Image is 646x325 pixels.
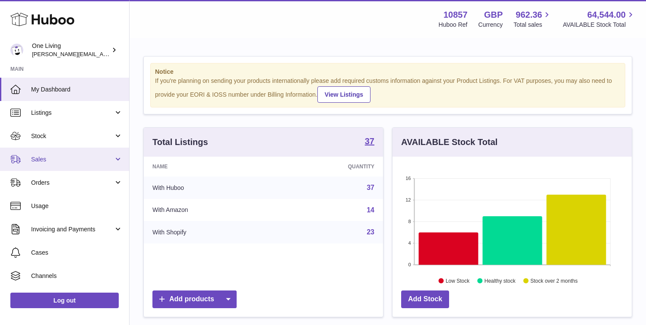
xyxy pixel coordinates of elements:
[31,132,114,140] span: Stock
[484,9,503,21] strong: GBP
[408,219,411,224] text: 8
[401,136,497,148] h3: AVAILABLE Stock Total
[513,21,552,29] span: Total sales
[365,137,374,147] a: 37
[408,240,411,246] text: 4
[10,293,119,308] a: Log out
[563,9,636,29] a: 64,544.00 AVAILABLE Stock Total
[408,262,411,267] text: 0
[478,21,503,29] div: Currency
[275,157,383,177] th: Quantity
[317,86,370,103] a: View Listings
[367,206,374,214] a: 14
[152,290,237,308] a: Add products
[31,155,114,164] span: Sales
[401,290,449,308] a: Add Stock
[31,109,114,117] span: Listings
[144,199,275,221] td: With Amazon
[367,184,374,191] a: 37
[439,21,468,29] div: Huboo Ref
[31,249,123,257] span: Cases
[513,9,552,29] a: 962.36 Total sales
[144,221,275,243] td: With Shopify
[31,225,114,233] span: Invoicing and Payments
[31,85,123,94] span: My Dashboard
[405,176,411,181] text: 16
[367,228,374,236] a: 23
[144,157,275,177] th: Name
[155,77,621,103] div: If you're planning on sending your products internationally please add required customs informati...
[446,278,470,284] text: Low Stock
[10,44,23,57] img: Jessica@oneliving.com
[32,50,173,57] span: [PERSON_NAME][EMAIL_ADDRESS][DOMAIN_NAME]
[443,9,468,21] strong: 10857
[152,136,208,148] h3: Total Listings
[484,278,516,284] text: Healthy stock
[31,202,123,210] span: Usage
[516,9,542,21] span: 962.36
[365,137,374,145] strong: 37
[587,9,626,21] span: 64,544.00
[32,42,110,58] div: One Living
[155,68,621,76] strong: Notice
[405,197,411,202] text: 12
[31,179,114,187] span: Orders
[31,272,123,280] span: Channels
[530,278,577,284] text: Stock over 2 months
[563,21,636,29] span: AVAILABLE Stock Total
[144,177,275,199] td: With Huboo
